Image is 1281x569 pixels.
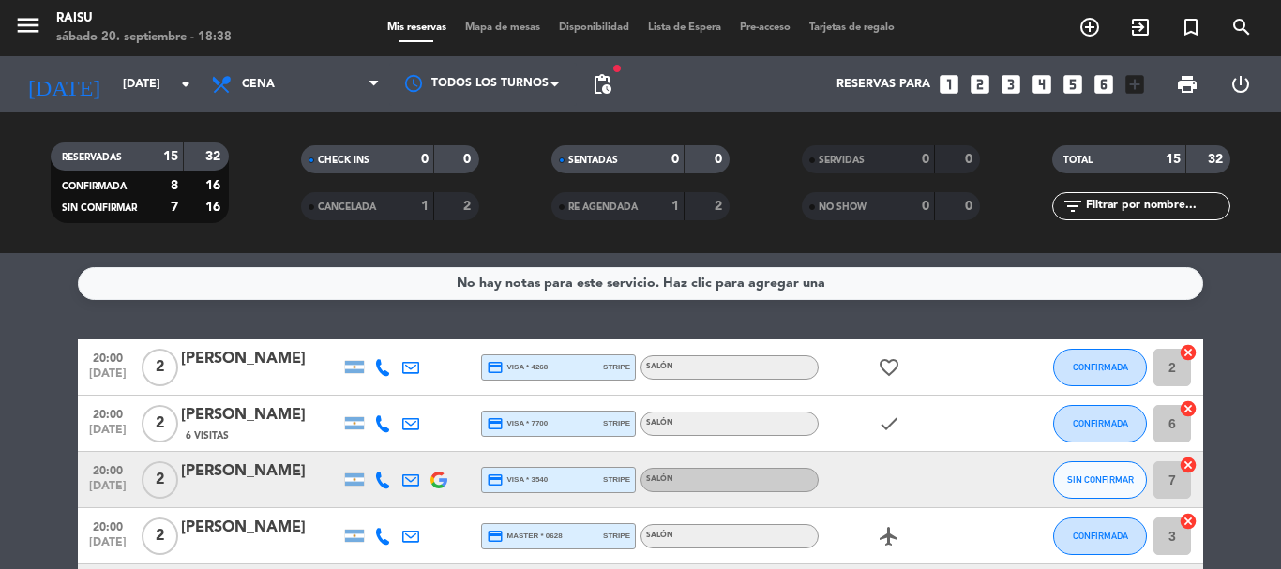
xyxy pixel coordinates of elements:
i: airplanemode_active [878,525,900,547]
span: TOTAL [1063,156,1093,165]
i: looks_4 [1030,72,1054,97]
strong: 0 [421,153,429,166]
span: [DATE] [84,536,131,558]
i: credit_card [487,415,504,432]
strong: 32 [205,150,224,163]
div: Raisu [56,9,232,28]
strong: 1 [421,200,429,213]
span: [DATE] [84,367,131,389]
div: [PERSON_NAME] [181,459,340,484]
i: looks_one [937,72,961,97]
span: Salón [646,475,673,483]
span: 2 [142,405,178,442]
i: looks_6 [1092,72,1116,97]
span: [DATE] [84,424,131,445]
div: No hay notas para este servicio. Haz clic para agregar una [457,273,825,294]
strong: 1 [671,200,679,213]
strong: 0 [922,200,929,213]
span: visa * 3540 [487,472,548,488]
span: stripe [603,473,630,486]
i: cancel [1179,343,1198,362]
i: [DATE] [14,64,113,105]
span: Salón [646,363,673,370]
strong: 0 [463,153,475,166]
i: looks_5 [1061,72,1085,97]
strong: 0 [715,153,726,166]
span: 2 [142,461,178,499]
span: Salón [646,532,673,539]
span: CONFIRMADA [1073,418,1128,428]
i: looks_two [968,72,992,97]
button: SIN CONFIRMAR [1053,461,1147,499]
strong: 15 [163,150,178,163]
span: fiber_manual_record [611,63,623,74]
div: [PERSON_NAME] [181,347,340,371]
span: SERVIDAS [819,156,865,165]
span: pending_actions [591,73,613,96]
span: stripe [603,361,630,373]
button: CONFIRMADA [1053,405,1147,442]
span: Mapa de mesas [456,22,550,33]
span: CONFIRMADA [1073,531,1128,541]
span: stripe [603,417,630,429]
span: SIN CONFIRMAR [1067,474,1134,485]
i: turned_in_not [1180,16,1202,38]
span: CONFIRMADA [62,182,127,191]
span: Salón [646,419,673,427]
i: check [878,412,900,435]
span: SENTADAS [568,156,618,165]
span: Tarjetas de regalo [800,22,904,33]
i: arrow_drop_down [174,73,197,96]
i: looks_3 [999,72,1023,97]
strong: 8 [171,179,178,192]
i: filter_list [1062,195,1084,217]
i: add_box [1123,72,1147,97]
strong: 0 [965,153,976,166]
span: visa * 4268 [487,359,548,376]
span: stripe [603,530,630,542]
span: NO SHOW [819,202,867,212]
strong: 7 [171,201,178,214]
div: [PERSON_NAME] [181,403,340,427]
button: menu [14,11,42,46]
strong: 16 [205,201,224,214]
strong: 2 [715,200,726,213]
i: exit_to_app [1129,16,1152,38]
img: google-logo.png [430,472,447,488]
strong: 16 [205,179,224,192]
span: RESERVADAS [62,153,122,162]
div: sábado 20. septiembre - 18:38 [56,28,232,47]
span: Lista de Espera [639,22,731,33]
span: Pre-acceso [731,22,800,33]
strong: 0 [671,153,679,166]
button: CONFIRMADA [1053,349,1147,386]
span: 2 [142,349,178,386]
span: 20:00 [84,346,131,367]
span: 20:00 [84,458,131,480]
span: 20:00 [84,402,131,424]
div: LOG OUT [1213,56,1267,112]
span: Disponibilidad [550,22,639,33]
span: master * 0628 [487,528,563,545]
span: visa * 7700 [487,415,548,432]
i: search [1230,16,1253,38]
span: SIN CONFIRMAR [62,203,137,213]
i: cancel [1179,399,1198,418]
span: 2 [142,517,178,555]
input: Filtrar por nombre... [1084,196,1229,217]
i: add_circle_outline [1078,16,1101,38]
span: Cena [242,78,275,91]
strong: 32 [1208,153,1227,166]
i: power_settings_new [1229,73,1252,96]
span: Mis reservas [378,22,456,33]
span: [DATE] [84,480,131,502]
strong: 0 [922,153,929,166]
i: credit_card [487,359,504,376]
span: Reservas para [836,78,930,91]
i: cancel [1179,512,1198,531]
span: 20:00 [84,515,131,536]
i: favorite_border [878,356,900,379]
strong: 2 [463,200,475,213]
span: 6 Visitas [186,428,229,443]
span: CANCELADA [318,202,376,212]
